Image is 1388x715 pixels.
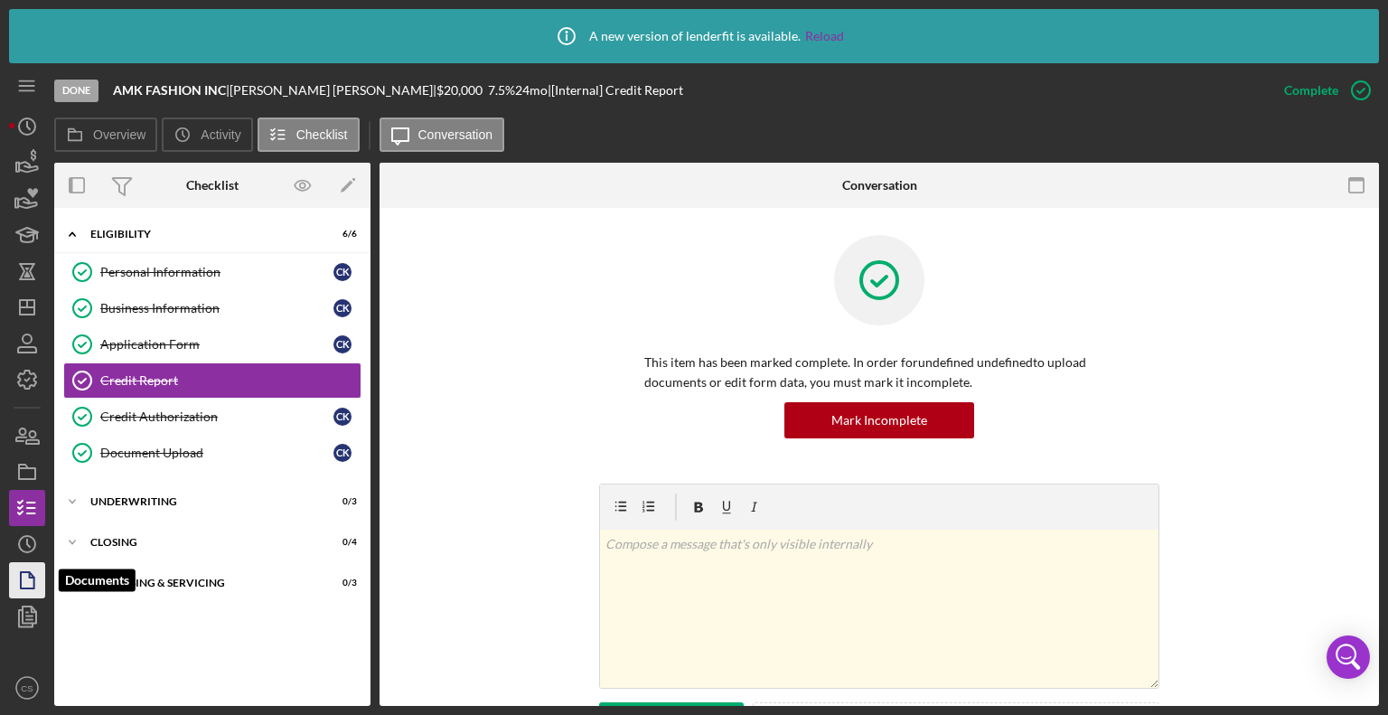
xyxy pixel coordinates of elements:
div: Open Intercom Messenger [1327,635,1370,679]
button: Overview [54,118,157,152]
button: Complete [1266,72,1379,108]
div: [PERSON_NAME] [PERSON_NAME] | [230,83,436,98]
div: Credit Authorization [100,409,333,424]
div: 6 / 6 [324,229,357,240]
div: | [113,83,230,98]
div: Business Information [100,301,333,315]
a: Credit Report [63,362,361,399]
b: AMK FASHION INC [113,82,226,98]
div: Eligibility [90,229,312,240]
button: Conversation [380,118,505,152]
div: C K [333,263,352,281]
div: Closing [90,537,312,548]
div: Checklist [186,178,239,193]
div: 0 / 3 [324,496,357,507]
button: Checklist [258,118,360,152]
a: Personal InformationCK [63,254,361,290]
button: CS [9,670,45,706]
div: Document Upload [100,446,333,460]
div: 0 / 4 [324,537,357,548]
label: Conversation [418,127,493,142]
a: Application FormCK [63,326,361,362]
div: 0 / 3 [324,578,357,588]
p: This item has been marked complete. In order for undefined undefined to upload documents or edit ... [644,353,1114,393]
a: Credit AuthorizationCK [63,399,361,435]
a: Document UploadCK [63,435,361,471]
div: C K [333,335,352,353]
div: C K [333,299,352,317]
div: Done [54,80,98,102]
div: Conversation [842,178,917,193]
text: CS [21,683,33,693]
div: Underwriting [90,496,312,507]
div: $20,000 [436,83,488,98]
div: 7.5 % [488,83,515,98]
div: C K [333,444,352,462]
div: Mark Incomplete [831,402,927,438]
label: Activity [201,127,240,142]
div: Personal Information [100,265,333,279]
div: A new version of lenderfit is available. [544,14,844,59]
div: C K [333,408,352,426]
div: Credit Report [100,373,361,388]
div: Complete [1284,72,1338,108]
div: Application Form [100,337,333,352]
div: | [Internal] Credit Report [548,83,683,98]
div: 24 mo [515,83,548,98]
div: Disbursing & Servicing [90,578,312,588]
button: Mark Incomplete [784,402,974,438]
label: Overview [93,127,145,142]
button: Activity [162,118,252,152]
a: Reload [805,29,844,43]
label: Checklist [296,127,348,142]
a: Business InformationCK [63,290,361,326]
